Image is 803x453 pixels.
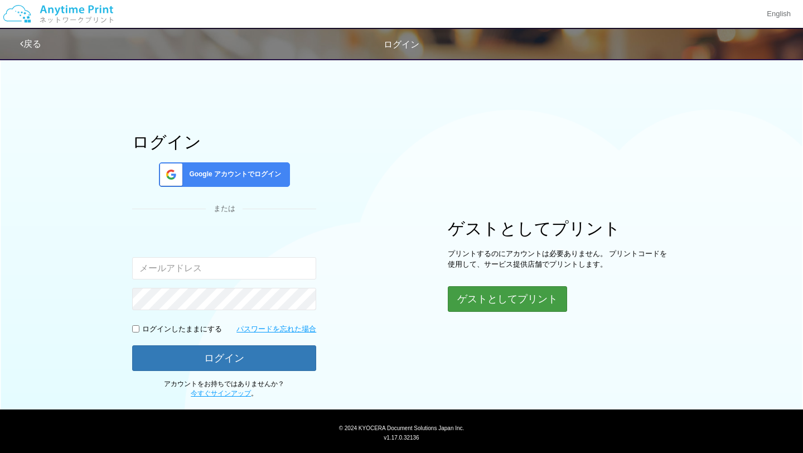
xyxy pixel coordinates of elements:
[448,286,567,312] button: ゲストとしてプリント
[384,434,419,441] span: v1.17.0.32136
[132,133,316,151] h1: ログイン
[448,219,671,238] h1: ゲストとしてプリント
[132,379,316,398] p: アカウントをお持ちではありませんか？
[132,257,316,279] input: メールアドレス
[448,249,671,269] p: プリントするのにアカウントは必要ありません。 プリントコードを使用して、サービス提供店舗でプリントします。
[339,424,465,431] span: © 2024 KYOCERA Document Solutions Japan Inc.
[132,345,316,371] button: ログイン
[20,39,41,49] a: 戻る
[191,389,251,397] a: 今すぐサインアップ
[191,389,258,397] span: 。
[236,324,316,335] a: パスワードを忘れた場合
[142,324,222,335] p: ログインしたままにする
[384,40,419,49] span: ログイン
[132,204,316,214] div: または
[185,170,281,179] span: Google アカウントでログイン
